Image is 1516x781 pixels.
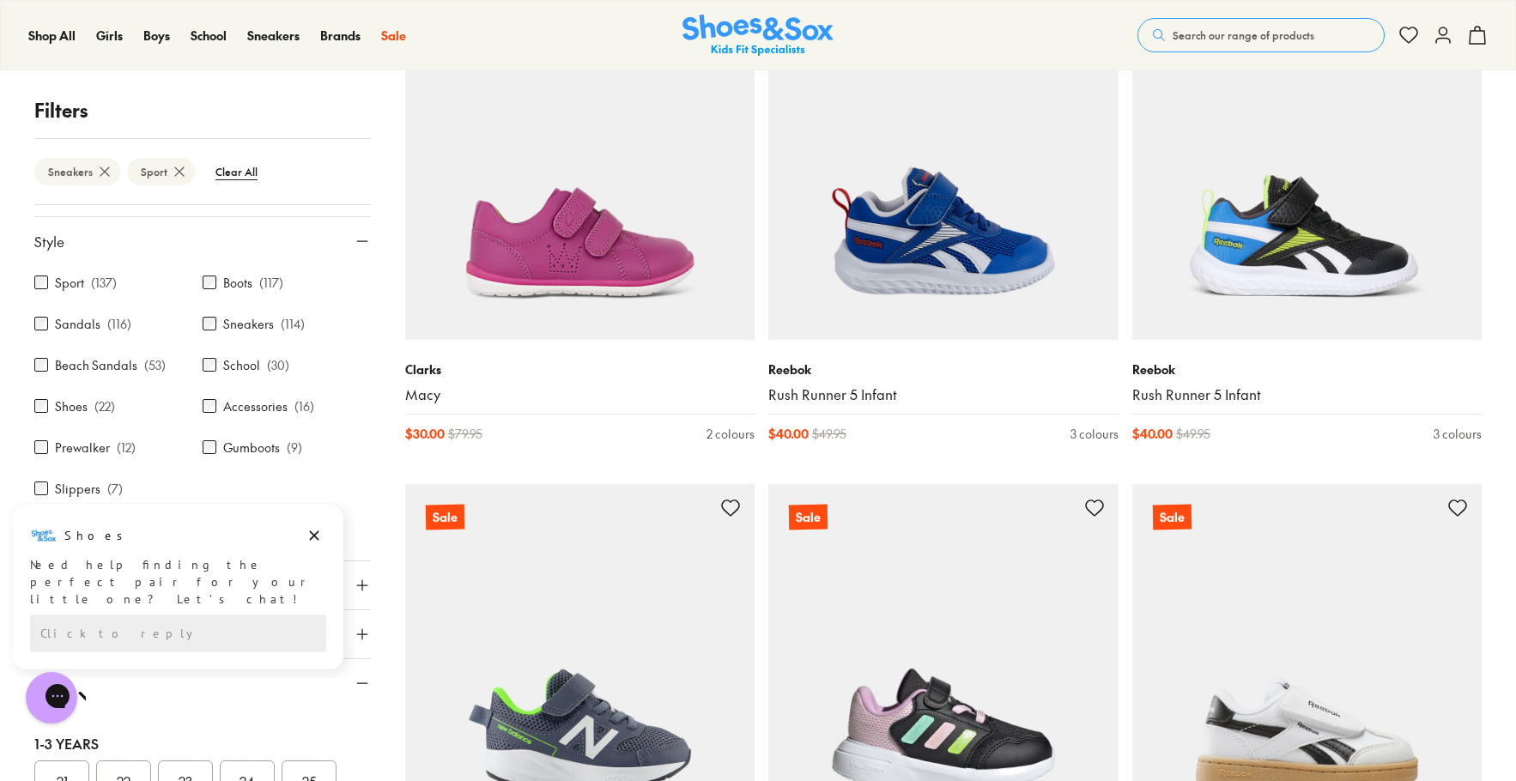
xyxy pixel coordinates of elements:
[94,397,115,415] p: ( 22 )
[768,360,1119,378] p: Reebok
[381,27,406,45] a: Sale
[55,356,137,374] label: Beach Sandals
[34,96,371,124] p: Filters
[17,666,86,730] iframe: Gorgias live chat messenger
[143,27,170,45] a: Boys
[91,274,117,292] p: ( 137 )
[682,15,834,57] img: SNS_Logo_Responsive.svg
[55,274,84,292] label: Sport
[30,54,326,106] div: Need help finding the perfect pair for your little one? Let’s chat!
[55,480,100,498] label: Slippers
[247,27,300,44] span: Sneakers
[320,27,361,45] a: Brands
[223,439,280,457] label: Gumboots
[1152,505,1191,530] p: Sale
[127,158,195,185] btn: Sport
[30,112,326,150] div: Reply to the campaigns
[223,397,288,415] label: Accessories
[191,27,227,44] span: School
[34,733,371,754] div: 1-3 Years
[143,27,170,44] span: Boys
[30,20,58,47] img: Shoes logo
[320,27,361,44] span: Brands
[107,480,123,498] p: ( 7 )
[682,15,834,57] a: Shoes & Sox
[812,425,846,443] span: $ 49.95
[425,505,464,530] p: Sale
[267,356,289,374] p: ( 30 )
[144,356,166,374] p: ( 53 )
[34,231,64,251] span: Style
[96,27,123,44] span: Girls
[706,425,755,443] div: 2 colours
[34,158,120,185] btn: Sneakers
[789,505,828,530] p: Sale
[117,439,136,457] p: ( 12 )
[1173,27,1314,43] span: Search our range of products
[28,27,76,45] a: Shop All
[1132,385,1483,404] a: Rush Runner 5 Infant
[1132,360,1483,378] p: Reebok
[294,397,314,415] p: ( 16 )
[448,425,482,443] span: $ 79.95
[381,27,406,44] span: Sale
[64,25,132,42] h3: Shoes
[281,315,305,333] p: ( 114 )
[191,27,227,45] a: School
[405,360,755,378] p: Clarks
[34,659,371,707] button: Size
[96,27,123,45] a: Girls
[223,356,260,374] label: School
[259,274,283,292] p: ( 117 )
[223,274,252,292] label: Boots
[1176,425,1210,443] span: $ 49.95
[302,21,326,45] button: Dismiss campaign
[13,3,343,167] div: Campaign message
[55,397,88,415] label: Shoes
[287,439,302,457] p: ( 9 )
[13,20,343,106] div: Message from Shoes. Need help finding the perfect pair for your little one? Let’s chat!
[202,156,271,187] btn: Clear All
[34,217,371,265] button: Style
[28,27,76,44] span: Shop All
[768,425,809,443] span: $ 40.00
[405,385,755,404] a: Macy
[768,385,1119,404] a: Rush Runner 5 Infant
[405,425,445,443] span: $ 30.00
[223,315,274,333] label: Sneakers
[247,27,300,45] a: Sneakers
[1137,18,1385,52] button: Search our range of products
[55,439,110,457] label: Prewalker
[1132,425,1173,443] span: $ 40.00
[1434,425,1482,443] div: 3 colours
[107,315,131,333] p: ( 116 )
[1070,425,1119,443] div: 3 colours
[55,315,100,333] label: Sandals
